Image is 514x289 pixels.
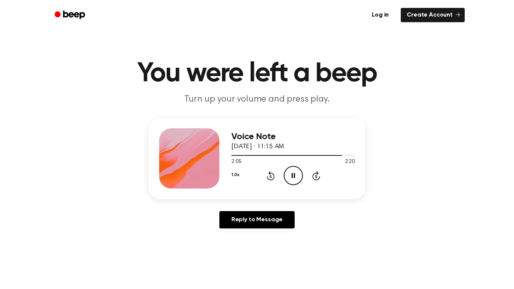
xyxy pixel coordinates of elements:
a: Beep [49,8,92,23]
span: 2:05 [231,158,241,166]
p: Turn up your volume and press play. [113,93,401,106]
span: 2:20 [345,158,355,166]
a: Reply to Message [219,211,295,228]
a: Log in [364,6,396,24]
button: 1.0x [231,169,239,181]
a: Create Account [401,8,465,22]
h3: Voice Note [231,132,355,142]
span: [DATE] · 11:15 AM [231,143,284,150]
h1: You were left a beep [64,60,450,87]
